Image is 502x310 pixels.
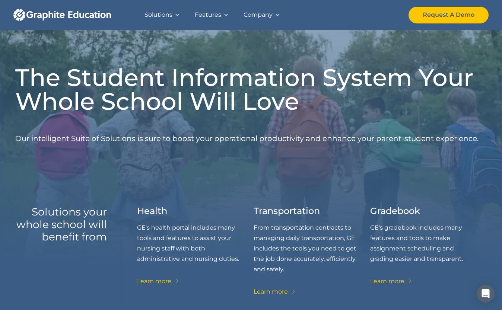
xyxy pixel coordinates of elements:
[409,7,489,23] a: Request A Demo
[137,206,254,297] div: 5 of 9
[137,223,254,264] p: GE's health portal includes many tools and features to assist your nursing staff with both admini...
[370,206,420,217] h3: Gradebook
[144,10,172,20] div: Solutions
[137,276,171,287] div: Learn more
[15,206,107,243] h2: Solutions your whole school will benefit from
[370,223,487,264] p: GE's gradebook includes many features and tools to make assignment scheduling and grading easier ...
[477,285,495,303] div: Open Intercom Messenger
[244,10,273,20] div: Company
[254,206,320,217] h3: Transportation
[15,119,479,158] p: Our intelligent Suite of Solutions is sure to boost your operational productivity and enhance you...
[254,206,370,297] div: 6 of 9
[370,276,404,287] div: Learn more
[137,206,167,217] h3: Health
[137,276,180,287] a: Learn more
[254,223,370,275] p: From transportation contracts to managing daily transportation, GE includes the tools you need to...
[195,10,221,20] div: Features
[15,65,487,113] h1: The Student Information System Your Whole School Will Love
[370,206,487,297] div: 7 of 9
[254,287,288,297] div: Learn more
[423,10,474,20] div: Request A Demo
